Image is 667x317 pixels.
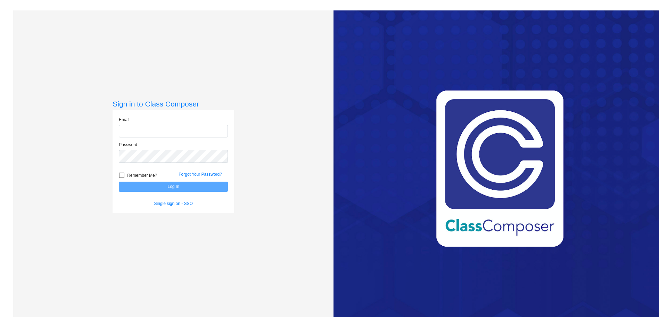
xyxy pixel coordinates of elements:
[127,171,157,180] span: Remember Me?
[119,182,228,192] button: Log In
[154,201,193,206] a: Single sign on - SSO
[119,142,137,148] label: Password
[119,117,129,123] label: Email
[179,172,222,177] a: Forgot Your Password?
[113,100,234,108] h3: Sign in to Class Composer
